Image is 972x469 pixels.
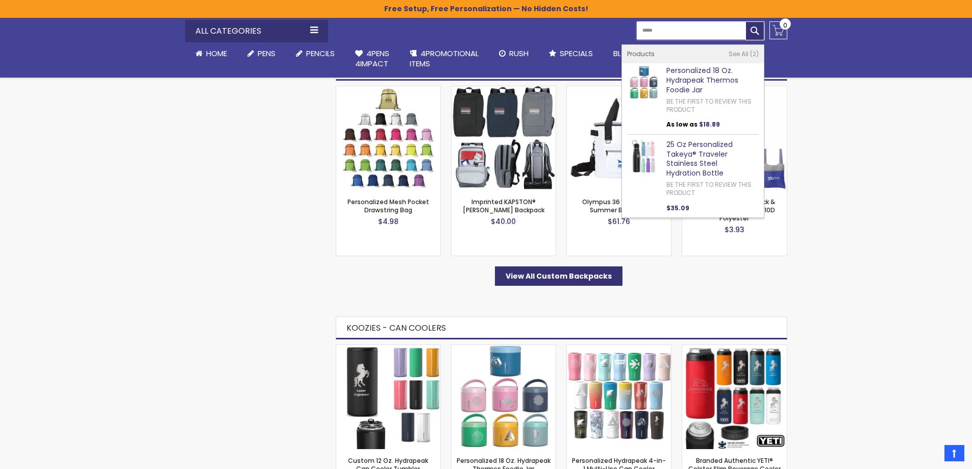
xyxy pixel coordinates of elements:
a: Personalized Mesh Pocket Drawstring Bag [347,198,429,214]
span: $4.98 [378,216,398,227]
a: Personalized 18 Oz. Hydrapeak Thermos Foodie Jar [452,344,556,353]
a: Custom 12 Oz. Hydrapeak Can Cooler Tumbler [336,344,440,353]
span: Pencils [306,48,335,59]
a: 25 Oz Personalized Takeya® Traveler Stainless Steel Hydration Bottle [666,139,733,179]
span: Rush [509,48,529,59]
span: $40.00 [491,216,516,227]
a: Specials [539,42,603,65]
img: Personalized 18 Oz. Hydrapeak Thermos Foodie Jar [452,345,556,449]
a: Be the first to review this product [666,97,752,114]
img: Custom 12 Oz. Hydrapeak Can Cooler Tumbler [336,345,440,449]
a: Be the first to review this product [666,180,752,197]
img: 25 Oz Personalized Takeya® Traveler Stainless Steel Hydration Bottle [627,140,660,173]
img: Olympus 36 Can Kooler Summer Backpack [567,86,671,190]
span: $61.76 [608,216,630,227]
span: $35.09 [666,204,689,212]
img: Imprinted KAPSTON® Pierce Backpack [452,86,556,190]
div: All Categories [185,20,328,42]
a: Pens [237,42,286,65]
a: Blog [603,42,643,65]
span: Specials [560,48,593,59]
a: Personalized Mesh Pocket Drawstring Bag [336,86,440,94]
img: Personalized Mesh Pocket Drawstring Bag [336,86,440,190]
span: View All Custom Backpacks [506,271,612,281]
a: Rush [489,42,539,65]
a: Olympus 36 Can Kooler Summer Backpack [567,86,671,94]
span: $3.93 [725,225,744,235]
a: See All 2 [729,50,759,58]
iframe: Google Customer Reviews [888,441,972,469]
a: Imprinted KAPSTON® [PERSON_NAME] Backpack [463,198,544,214]
a: Personalized Hydrapeak 4-in-1 Multi-Use Can Cooler Tumbler [567,344,671,353]
a: 4PROMOTIONALITEMS [400,42,489,76]
a: 0 [769,21,787,39]
h2: Koozies - Can Coolers [336,316,787,339]
a: 4Pens4impact [345,42,400,76]
span: As low as [666,120,697,129]
a: Home [185,42,237,65]
a: Personalized 18 Oz. Hydrapeak Thermos Foodie Jar [666,65,738,95]
a: Branded Authentic YETI® Colster Slim Beverage Cooler [682,344,786,353]
span: Pens [258,48,276,59]
span: $18.89 [699,120,720,129]
a: Imprinted KAPSTON® Pierce Backpack [452,86,556,94]
img: Personalized Hydrapeak 4-in-1 Multi-Use Can Cooler Tumbler [567,345,671,449]
span: Products [627,50,655,58]
a: View All Custom Backpacks [495,266,622,286]
span: Home [206,48,227,59]
span: 0 [783,20,787,30]
span: 4PROMOTIONAL ITEMS [410,48,479,69]
img: Personalized 18 Oz. Hydrapeak Thermos Foodie Jar [627,66,660,99]
a: Pencils [286,42,345,65]
img: Branded Authentic YETI® Colster Slim Beverage Cooler [682,345,786,449]
span: Blog [613,48,633,59]
span: See All [729,50,749,58]
span: 2 [750,50,759,58]
a: Olympus 36 Can Kooler Summer Backpack [582,198,656,214]
span: 4Pens 4impact [355,48,389,69]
